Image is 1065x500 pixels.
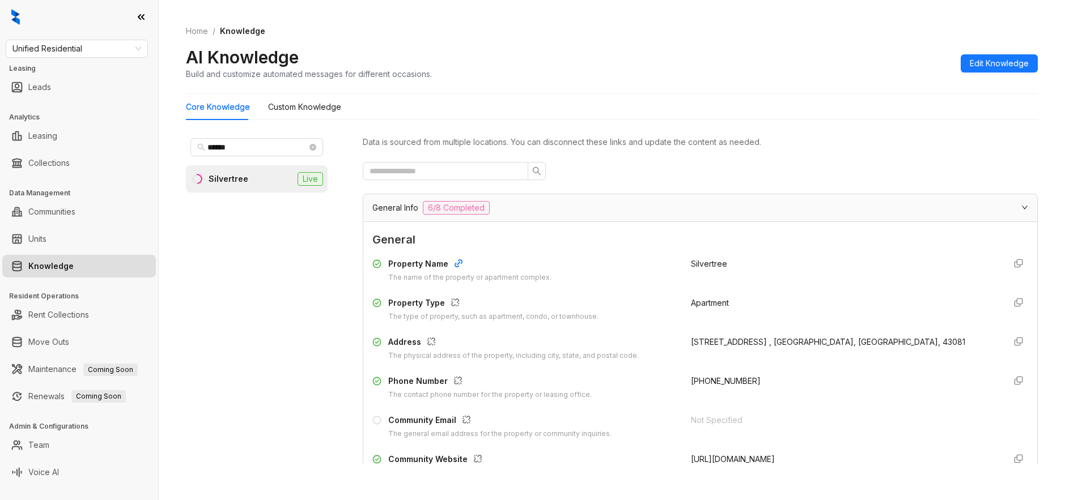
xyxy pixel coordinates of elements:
a: Move Outs [28,331,69,353]
a: Leads [28,76,51,99]
div: The general email address for the property or community inquiries. [388,429,612,439]
span: Knowledge [220,26,265,36]
h3: Data Management [9,188,158,198]
li: Leasing [2,125,156,147]
span: Coming Soon [71,390,126,403]
span: search [197,143,205,151]
li: Move Outs [2,331,156,353]
h3: Resident Operations [9,291,158,301]
a: RenewalsComing Soon [28,385,126,408]
a: Voice AI [28,461,59,484]
li: Communities [2,200,156,223]
li: Voice AI [2,461,156,484]
div: General Info6/8 Completed [363,194,1037,221]
span: General Info [372,202,418,214]
div: [STREET_ADDRESS] , [GEOGRAPHIC_DATA], [GEOGRAPHIC_DATA], 43081 [691,336,996,348]
span: Live [298,172,323,186]
span: Edit Knowledge [970,57,1029,70]
span: Unified Residential [12,40,141,57]
div: Property Type [388,297,599,311]
li: Knowledge [2,255,156,277]
div: The physical address of the property, including city, state, and postal code. [388,351,639,361]
div: Property Name [388,258,551,272]
div: The type of property, such as apartment, condo, or townhouse. [388,311,599,322]
div: Phone Number [388,375,592,390]
span: Silvertree [691,259,727,268]
span: General [372,231,1028,249]
button: Edit Knowledge [961,54,1038,72]
a: Team [28,434,49,456]
img: logo [11,9,20,25]
h3: Analytics [9,112,158,122]
div: The name of the property or apartment complex. [388,272,551,283]
span: close-circle [309,144,316,151]
div: Not Specified [691,414,996,426]
li: Team [2,434,156,456]
a: Leasing [28,125,57,147]
a: Rent Collections [28,304,89,326]
div: Core Knowledge [186,101,250,113]
div: The contact phone number for the property or leasing office. [388,390,592,400]
span: Apartment [691,298,729,307]
li: Maintenance [2,358,156,381]
span: [URL][DOMAIN_NAME] [691,454,775,464]
span: expanded [1021,204,1028,211]
a: Collections [28,152,70,174]
a: Knowledge [28,255,74,277]
li: Units [2,228,156,250]
h3: Leasing [9,63,158,74]
a: Communities [28,200,75,223]
div: Community Website [388,453,563,468]
div: Data is sourced from multiple locations. You can disconnect these links and update the content as... [363,136,1038,148]
a: Units [28,228,46,250]
li: / [213,25,215,37]
h2: AI Knowledge [186,46,299,68]
div: Custom Knowledge [268,101,341,113]
li: Collections [2,152,156,174]
a: Home [184,25,210,37]
span: [PHONE_NUMBER] [691,376,761,386]
span: Coming Soon [83,364,138,376]
h3: Admin & Configurations [9,421,158,431]
li: Renewals [2,385,156,408]
div: Silvertree [209,173,248,185]
li: Rent Collections [2,304,156,326]
span: search [532,166,541,176]
div: Community Email [388,414,612,429]
div: Build and customize automated messages for different occasions. [186,68,432,80]
li: Leads [2,76,156,99]
div: Address [388,336,639,351]
span: 6/8 Completed [423,201,490,215]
